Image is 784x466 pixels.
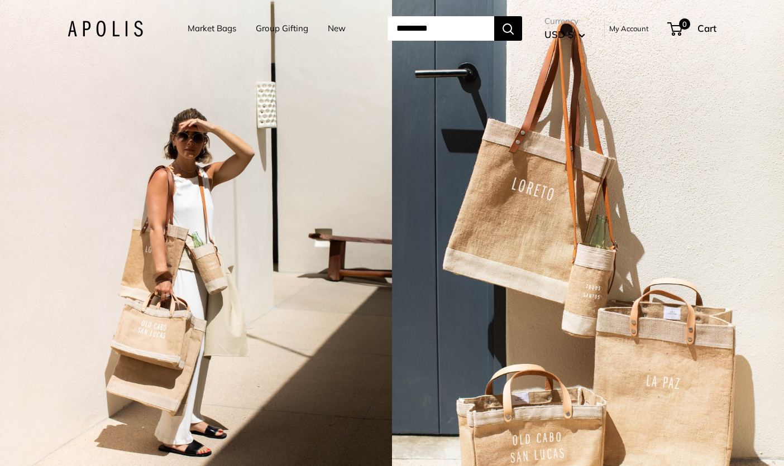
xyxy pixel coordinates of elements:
a: Group Gifting [256,21,308,36]
a: 0 Cart [668,20,716,37]
span: Cart [697,22,716,34]
button: Search [494,16,522,41]
a: My Account [609,22,649,35]
span: 0 [679,18,690,30]
span: USD $ [544,28,573,40]
a: Market Bags [188,21,236,36]
button: USD $ [544,26,585,44]
a: New [328,21,346,36]
img: Apolis [68,21,143,37]
input: Search... [388,16,494,41]
span: Currency [544,13,585,29]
